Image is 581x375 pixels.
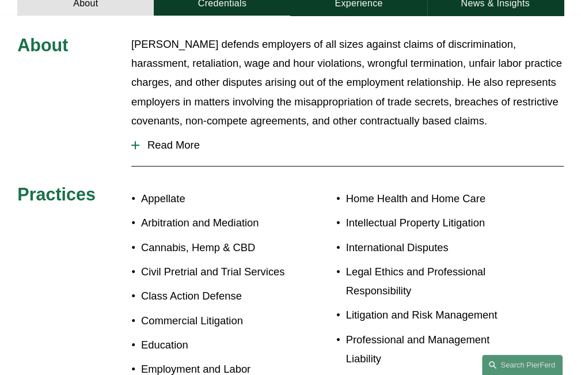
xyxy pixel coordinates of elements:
p: Professional and Management Liability [346,330,518,368]
span: About [17,35,68,55]
p: Education [141,335,291,354]
p: Civil Pretrial and Trial Services [141,262,291,281]
span: Practices [17,184,96,204]
p: Home Health and Home Care [346,189,518,208]
p: Litigation and Risk Management [346,305,518,324]
p: Cannabis, Hemp & CBD [141,238,291,257]
p: Legal Ethics and Professional Responsibility [346,262,518,300]
a: Search this site [482,355,563,375]
p: Arbitration and Mediation [141,213,291,232]
p: International Disputes [346,238,518,257]
p: Class Action Defense [141,286,291,305]
p: [PERSON_NAME] defends employers of all sizes against claims of discrimination, harassment, retali... [131,35,564,130]
span: Read More [139,139,564,151]
p: Intellectual Property Litigation [346,213,518,232]
p: Appellate [141,189,291,208]
p: Commercial Litigation [141,311,291,330]
button: Read More [131,130,564,160]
